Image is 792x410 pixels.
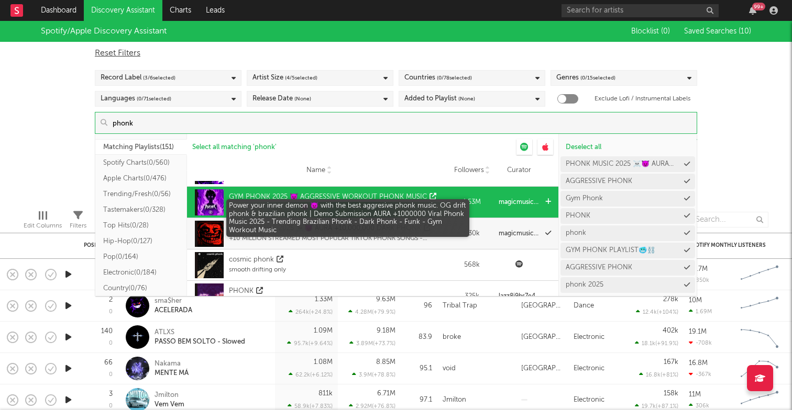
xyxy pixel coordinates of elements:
[684,28,751,35] span: Saved Searches
[348,309,395,315] div: 4.28M ( +79.9 % )
[566,247,655,254] div: GYM PHONK PLAYLIST🥶⛓️
[95,155,187,170] button: Spotify Charts(0/560)
[252,93,311,105] div: Release Date
[95,265,187,280] button: Electronic(0/184)
[566,281,603,288] a: phonk 2025
[137,93,171,105] span: ( 0 / 71 selected)
[736,356,783,382] svg: Chart title
[443,362,456,375] div: void
[229,223,421,234] div: PHONK MUSIC 2025 ☠️😈 AURA +10,000,000 DARK PHONK
[663,296,678,303] div: 278k
[443,300,477,312] div: Tribal Trap
[560,208,695,224] button: PHONK
[689,339,712,346] div: -708k
[229,192,427,202] div: GYM PHONK 2025 😈 AGGRESSIVE WORKOUT PHONK MUSIC
[560,260,695,276] button: AGGRESSIVE PHONK
[155,328,245,347] a: ATLXSPASSO BEM SOLTO - Slowed
[739,28,751,35] span: ( 10 )
[664,390,678,397] div: 158k
[95,139,187,155] button: Matching Playlists(151)
[736,293,783,319] svg: Chart title
[566,212,590,219] a: PHONK
[681,27,751,36] button: Saved Searches (10)
[306,166,325,175] span: Name
[566,144,601,151] span: Deselect all
[689,360,708,367] div: 16.8M
[498,198,540,207] div: magicmusicsquad
[349,340,395,347] div: 3.89M ( +73.7 % )
[314,327,333,334] div: 1.09M
[84,242,109,248] div: Position
[498,165,540,176] div: Curator
[294,93,311,105] span: (None)
[192,144,277,151] span: Select all matching ' phonk '
[566,178,632,185] a: AGGRESSIVE PHONK
[287,340,333,347] div: 95.7k ( +9.64 % )
[101,72,175,84] div: Record Label
[689,371,711,378] div: -367k
[406,394,432,406] div: 97.1
[349,403,395,409] div: 2.92M ( +76.8 % )
[95,249,187,265] button: Pop(0/164)
[155,359,189,369] div: Nakama
[639,371,678,378] div: 16.8k ( +81 % )
[560,139,695,155] button: Deselect all
[752,3,765,10] div: 99 +
[285,72,317,84] span: ( 4 / 5 selected)
[24,220,62,232] div: Edit Columns
[690,212,768,227] input: Search...
[377,327,395,334] div: 9.18M
[521,362,563,375] div: [GEOGRAPHIC_DATA]
[689,308,712,315] div: 1.69M
[689,242,767,248] div: Spotify Monthly Listeners
[315,296,333,303] div: 1.33M
[560,277,695,293] button: phonk 2025
[689,328,707,335] div: 19.1M
[109,309,113,315] div: 0
[95,233,187,249] button: Hip-Hop(0/127)
[155,297,192,315] a: sma$herACELERADA
[574,362,604,375] div: Electronic
[376,296,395,303] div: 9.63M
[451,291,493,302] div: 325k
[566,161,679,167] a: PHONK MUSIC 2025 ☠️😈 AURA +10,000,000 DARK PHONK
[318,390,333,397] div: 811k
[631,28,670,35] span: Blocklist
[636,309,678,315] div: 12.4k ( +104 % )
[143,72,175,84] span: ( 3 / 6 selected)
[443,331,461,344] div: broke
[635,340,678,347] div: 18.1k ( +91.9 % )
[70,220,86,232] div: Filters
[749,6,756,15] button: 99+
[155,297,192,306] div: sma$her
[689,266,708,272] div: 20.7M
[155,328,245,337] div: ATLXS
[560,191,695,207] button: Gym Phonk
[155,306,192,315] div: ACELERADA
[454,166,484,175] span: Followers
[451,197,493,208] div: 1.53M
[109,403,113,409] div: 0
[95,170,187,186] button: Apple Charts(0/476)
[406,362,432,375] div: 95.1
[404,93,475,105] div: Added to Playlist
[566,264,632,271] a: AGGRESSIVE PHONK
[556,72,615,84] div: Genres
[664,359,678,366] div: 167k
[314,359,333,366] div: 1.08M
[595,93,690,105] label: Exclude Lofi / Instrumental Labels
[104,359,113,366] div: 66
[288,403,333,409] div: 58.9k ( +7.83 % )
[229,202,446,212] div: Power your inner demon 👿 with the best aggresive phonk music. OG drift phonk & brazilian phonk | ...
[689,297,702,304] div: 10M
[107,112,697,133] input: Search for playlists...
[352,371,395,378] div: 3.9M ( +78.8 % )
[560,243,695,258] button: GYM PHONK PLAYLIST🥶⛓️
[566,230,586,236] div: phonk
[377,390,395,397] div: 6.71M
